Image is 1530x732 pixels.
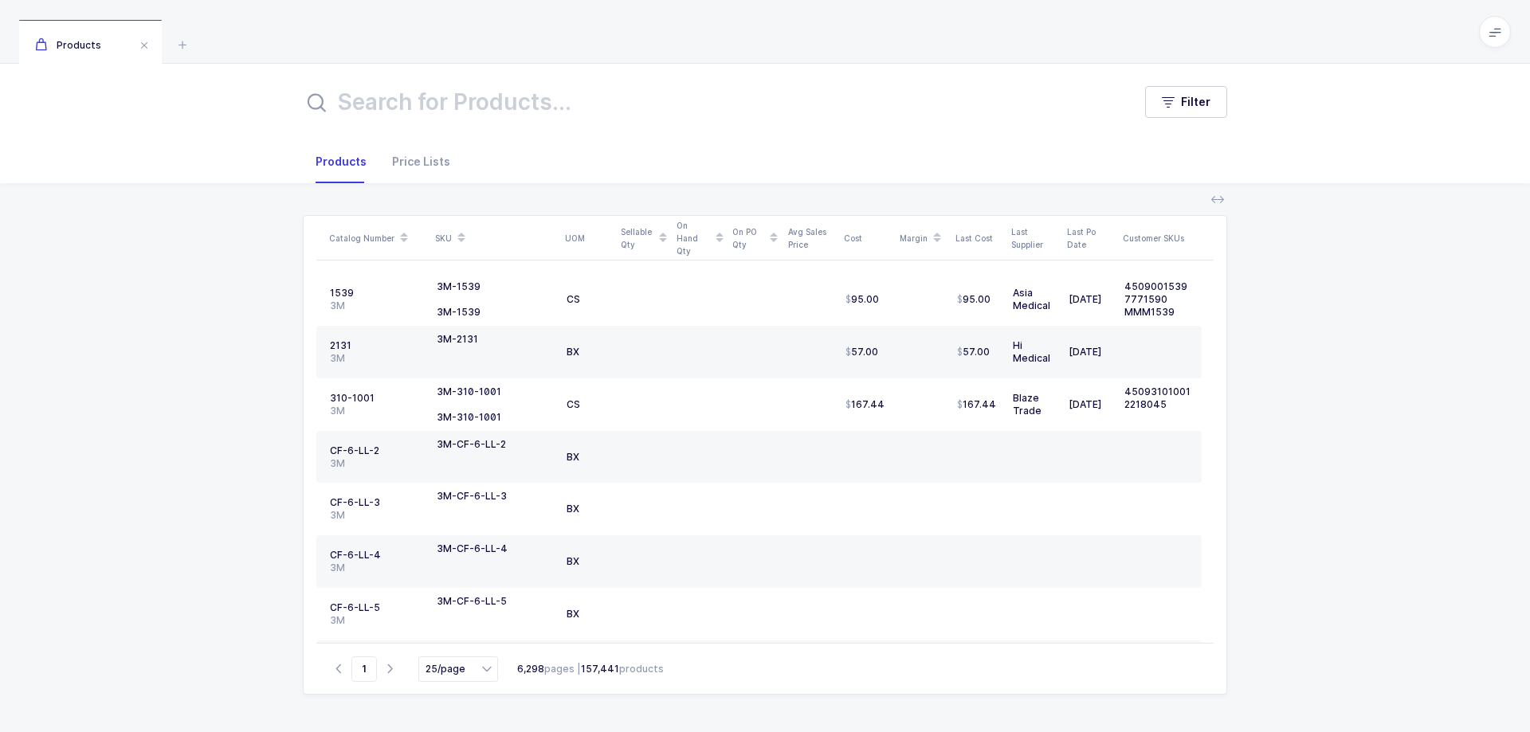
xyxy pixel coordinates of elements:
[1123,232,1197,245] div: Customer SKUs
[330,339,424,352] div: 2131
[437,490,507,503] div: 3M-CF-6-LL-3
[621,225,667,252] div: Sellable Qty
[437,595,507,608] div: 3M-CF-6-LL-5
[1124,280,1188,293] div: 4509001539
[437,280,481,293] div: 3M-1539
[379,140,450,183] div: Price Lists
[788,225,834,251] div: Avg Sales Price
[567,451,610,464] div: BX
[437,333,478,346] div: 3M-2131
[437,306,481,319] div: 3M-1539
[1013,392,1056,417] div: Blaze Trade
[1145,86,1227,118] button: Filter
[1069,346,1112,358] div: [DATE]
[1069,293,1112,306] div: [DATE]
[567,555,610,568] div: BX
[1124,293,1188,306] div: 7771590
[517,663,544,675] b: 6,298
[330,614,424,627] div: 3M
[330,457,424,470] div: 3M
[330,549,424,562] div: CF-6-LL-4
[581,663,619,675] b: 157,441
[957,398,996,411] span: 167.44
[330,444,424,457] div: CF-6-LL-2
[303,83,1113,121] input: Search for Products...
[330,496,424,509] div: CF-6-LL-3
[330,562,424,574] div: 3M
[845,398,885,411] span: 167.44
[330,601,424,614] div: CF-6-LL-5
[437,542,508,555] div: 3M-CF-6-LL-4
[437,438,506,451] div: 3M-CF-6-LL-2
[955,232,1002,245] div: Last Cost
[565,232,611,245] div: UOM
[329,225,426,252] div: Catalog Number
[957,346,990,358] span: 57.00
[732,225,779,252] div: On PO Qty
[517,662,664,676] div: pages | products
[330,509,424,522] div: 3M
[1067,225,1113,251] div: Last Po Date
[351,656,377,682] span: Go to
[1069,398,1112,411] div: [DATE]
[330,299,424,312] div: 3M
[567,503,610,515] div: BX
[330,392,424,405] div: 310-1001
[677,219,723,257] div: On Hand Qty
[35,39,101,51] span: Products
[330,352,424,365] div: 3M
[1011,225,1057,251] div: Last Supplier
[1124,306,1188,319] div: MMM1539
[1181,94,1210,110] span: Filter
[567,398,610,411] div: CS
[316,140,379,183] div: Products
[437,411,501,424] div: 3M-310-1001
[437,386,501,398] div: 3M-310-1001
[567,293,610,306] div: CS
[900,225,946,252] div: Margin
[435,225,555,252] div: SKU
[1013,339,1056,365] div: Hi Medical
[845,346,878,358] span: 57.00
[330,287,424,299] div: 1539
[1124,386,1188,398] div: 45093101001
[567,346,610,358] div: BX
[845,293,879,306] span: 95.00
[844,232,890,245] div: Cost
[567,608,610,620] div: BX
[330,405,424,417] div: 3M
[1013,287,1056,312] div: Asia Medical
[1124,398,1188,411] div: 2218045
[418,656,498,682] input: Select
[957,293,991,306] span: 95.00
